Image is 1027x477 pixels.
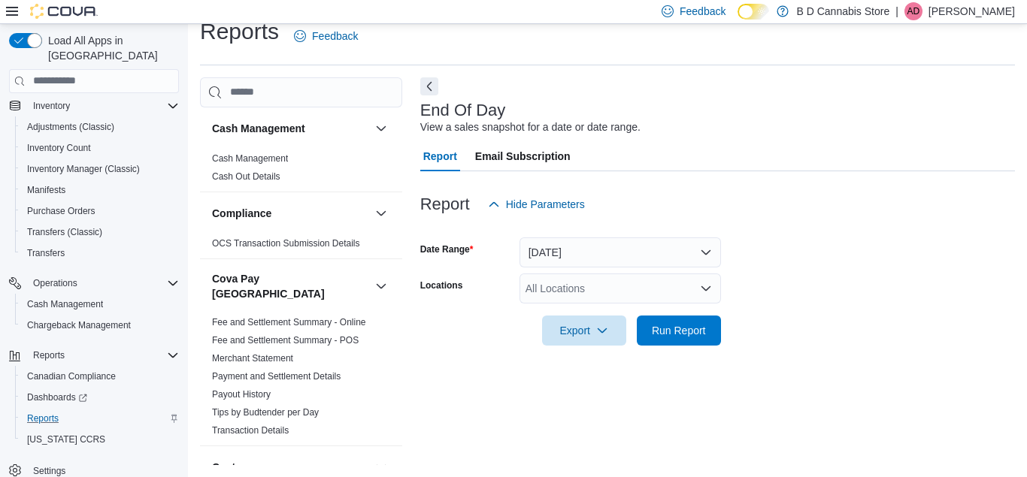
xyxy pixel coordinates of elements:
button: Inventory Count [15,137,185,158]
a: Fee and Settlement Summary - POS [212,335,359,346]
button: Compliance [212,206,369,221]
span: Reports [21,409,179,427]
span: Run Report [652,323,706,338]
p: [PERSON_NAME] [929,2,1015,20]
button: Reports [3,345,185,366]
button: Transfers [15,243,185,264]
a: OCS Transaction Submission Details [212,238,360,249]
h3: End Of Day [420,101,506,119]
span: Canadian Compliance [21,367,179,385]
button: Purchase Orders [15,201,185,222]
h3: Cash Management [212,121,305,136]
button: [US_STATE] CCRS [15,429,185,450]
button: Next [420,77,438,95]
span: Transfers [21,244,179,262]
p: B D Cannabis Store [796,2,889,20]
span: Adjustments (Classic) [21,118,179,136]
span: Email Subscription [475,141,571,171]
a: Inventory Manager (Classic) [21,160,146,178]
span: Merchant Statement [212,352,293,364]
button: Customer [212,460,369,475]
a: [US_STATE] CCRS [21,430,111,448]
span: Payment and Settlement Details [212,370,341,382]
a: Fee and Settlement Summary - Online [212,317,366,328]
span: Inventory Count [21,139,179,157]
span: Inventory Count [27,142,91,154]
button: Inventory Manager (Classic) [15,158,185,180]
div: View a sales snapshot for a date or date range. [420,119,641,135]
div: Compliance [200,234,402,258]
a: Cash Management [212,153,288,164]
span: Chargeback Management [21,316,179,334]
a: Cash Management [21,295,109,313]
span: Operations [27,274,179,292]
a: Transfers [21,244,71,262]
a: Manifests [21,181,71,199]
button: Open list of options [700,282,712,294]
button: [DATE] [520,237,721,267]
a: Adjustments (Classic) [21,118,120,136]
span: Chargeback Management [27,319,131,331]
span: Cash Management [21,295,179,313]
a: Transaction Details [212,425,289,436]
span: Inventory [27,97,179,115]
span: Load All Apps in [GEOGRAPHIC_DATA] [42,33,179,63]
img: Cova [30,4,98,19]
h3: Customer [212,460,261,475]
span: Dashboards [21,388,179,406]
a: Transfers (Classic) [21,223,108,241]
h1: Reports [200,17,279,47]
a: Canadian Compliance [21,367,122,385]
span: Washington CCRS [21,430,179,448]
span: Feedback [312,29,358,44]
span: Transfers [27,247,65,259]
h3: Report [420,195,470,213]
span: Report [423,141,457,171]
span: Reports [33,349,65,361]
span: Purchase Orders [21,202,179,220]
span: AD [907,2,920,20]
button: Cova Pay [GEOGRAPHIC_DATA] [372,277,390,295]
span: Transfers (Classic) [21,223,179,241]
p: | [895,2,898,20]
a: Tips by Budtender per Day [212,407,319,418]
h3: Compliance [212,206,271,221]
span: Manifests [21,181,179,199]
button: Inventory [3,95,185,116]
div: Aman Dhillon [904,2,922,20]
label: Date Range [420,243,474,255]
button: Chargeback Management [15,315,185,336]
span: Settings [33,465,65,477]
button: Run Report [637,315,721,346]
button: Compliance [372,204,390,222]
span: Reports [27,346,179,364]
button: Export [542,315,626,346]
span: Tips by Budtender per Day [212,406,319,418]
span: Fee and Settlement Summary - Online [212,316,366,328]
label: Locations [420,279,463,291]
a: Dashboards [15,387,185,408]
a: Dashboards [21,388,93,406]
a: Chargeback Management [21,316,137,334]
span: Dashboards [27,391,87,403]
a: Merchant Statement [212,353,293,364]
span: Adjustments (Classic) [27,121,114,133]
span: Cash Management [212,152,288,165]
button: Reports [27,346,71,364]
button: Transfers (Classic) [15,222,185,243]
button: Cova Pay [GEOGRAPHIC_DATA] [212,271,369,301]
span: Transfers (Classic) [27,226,102,238]
button: Manifests [15,180,185,201]
span: Manifests [27,184,65,196]
span: Hide Parameters [506,197,585,212]
a: Feedback [288,21,364,51]
span: [US_STATE] CCRS [27,433,105,445]
button: Cash Management [372,119,390,137]
span: Reports [27,412,59,424]
span: Payout History [212,388,271,400]
span: Cash Out Details [212,171,280,183]
span: OCS Transaction Submission Details [212,237,360,249]
button: Customer [372,458,390,476]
